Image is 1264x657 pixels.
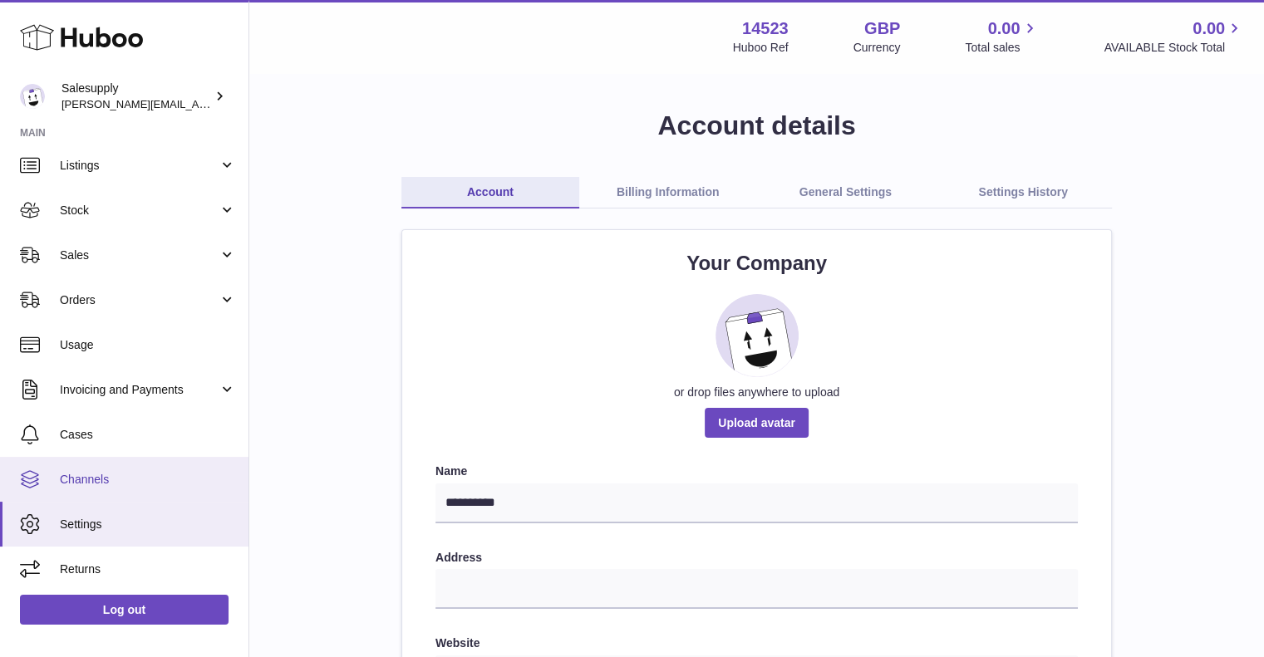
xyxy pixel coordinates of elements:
[435,463,1078,479] label: Name
[757,177,935,208] a: General Settings
[934,177,1112,208] a: Settings History
[60,203,219,218] span: Stock
[435,250,1078,277] h2: Your Company
[61,81,211,112] div: Salesupply
[60,292,219,308] span: Orders
[1104,40,1244,56] span: AVAILABLE Stock Total
[579,177,757,208] a: Billing Information
[965,40,1039,56] span: Total sales
[60,382,219,398] span: Invoicing and Payments
[60,561,236,577] span: Returns
[435,550,1078,566] label: Address
[20,595,229,625] a: Log out
[60,472,236,488] span: Channels
[20,84,45,109] img: t.vandenberg@salesupply.com
[60,517,236,532] span: Settings
[965,17,1039,56] a: 0.00 Total sales
[401,177,579,208] a: Account
[61,97,333,110] span: [PERSON_NAME][EMAIL_ADDRESS][DOMAIN_NAME]
[742,17,789,40] strong: 14523
[60,337,236,353] span: Usage
[1193,17,1225,40] span: 0.00
[60,427,236,443] span: Cases
[853,40,901,56] div: Currency
[705,408,809,438] span: Upload avatar
[60,158,219,174] span: Listings
[435,635,1078,651] label: Website
[60,248,219,263] span: Sales
[988,17,1021,40] span: 0.00
[435,385,1078,400] div: or drop files anywhere to upload
[1104,17,1244,56] a: 0.00 AVAILABLE Stock Total
[716,294,799,377] img: placeholder_image.svg
[733,40,789,56] div: Huboo Ref
[864,17,900,40] strong: GBP
[276,108,1237,144] h1: Account details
